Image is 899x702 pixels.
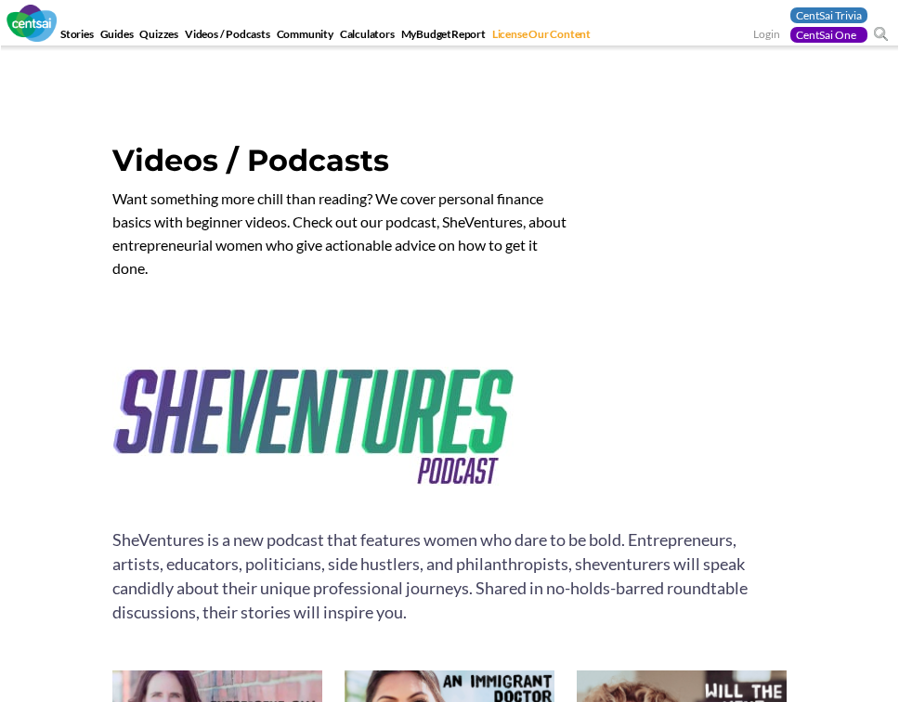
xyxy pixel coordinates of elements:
a: Guides [98,27,136,46]
a: CentSai One [790,27,867,43]
a: Login [753,27,780,45]
p: SheVentures is a new podcast that features women who dare to be bold. Entrepreneurs, artists, edu... [112,527,787,624]
a: Videos / Podcasts [183,27,272,46]
h1: Videos / Podcasts [112,143,787,187]
img: CentSai [7,5,57,42]
a: Community [275,27,335,46]
p: Want something more chill than reading? We cover personal finance basics with beginner videos. Ch... [112,187,567,279]
a: CentSai Trivia [790,7,867,23]
a: MyBudgetReport [399,27,488,46]
a: License Our Content [490,27,593,46]
a: Calculators [338,27,397,46]
a: Quizzes [137,27,180,46]
a: Stories [59,27,96,46]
